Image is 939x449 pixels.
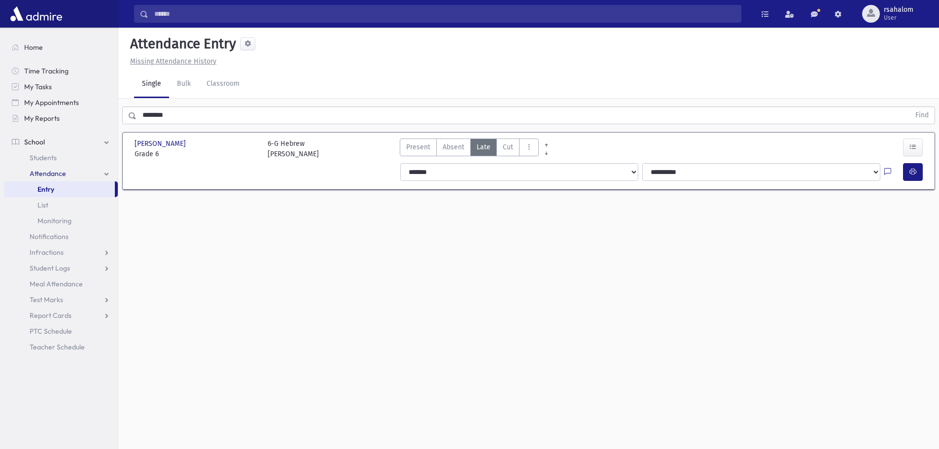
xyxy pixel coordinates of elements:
[4,110,118,126] a: My Reports
[30,248,64,257] span: Infractions
[126,57,216,66] a: Missing Attendance History
[37,185,54,194] span: Entry
[4,292,118,308] a: Test Marks
[199,70,247,98] a: Classroom
[30,311,71,320] span: Report Cards
[30,295,63,304] span: Test Marks
[135,138,188,149] span: [PERSON_NAME]
[135,149,258,159] span: Grade 6
[130,57,216,66] u: Missing Attendance History
[24,114,60,123] span: My Reports
[884,6,913,14] span: rsahalom
[268,138,319,159] div: 6-G Hebrew [PERSON_NAME]
[30,264,70,273] span: Student Logs
[30,153,57,162] span: Students
[4,134,118,150] a: School
[4,95,118,110] a: My Appointments
[4,39,118,55] a: Home
[4,339,118,355] a: Teacher Schedule
[169,70,199,98] a: Bulk
[884,14,913,22] span: User
[134,70,169,98] a: Single
[4,166,118,181] a: Attendance
[4,181,115,197] a: Entry
[4,79,118,95] a: My Tasks
[24,98,79,107] span: My Appointments
[148,5,741,23] input: Search
[126,35,236,52] h5: Attendance Entry
[4,244,118,260] a: Infractions
[4,276,118,292] a: Meal Attendance
[24,138,45,146] span: School
[4,213,118,229] a: Monitoring
[4,150,118,166] a: Students
[4,229,118,244] a: Notifications
[37,201,48,209] span: List
[30,232,69,241] span: Notifications
[30,343,85,351] span: Teacher Schedule
[400,138,539,159] div: AttTypes
[909,107,935,124] button: Find
[4,197,118,213] a: List
[24,67,69,75] span: Time Tracking
[4,308,118,323] a: Report Cards
[24,82,52,91] span: My Tasks
[406,142,430,152] span: Present
[24,43,43,52] span: Home
[37,216,71,225] span: Monitoring
[443,142,464,152] span: Absent
[4,260,118,276] a: Student Logs
[30,279,83,288] span: Meal Attendance
[30,169,66,178] span: Attendance
[4,63,118,79] a: Time Tracking
[30,327,72,336] span: PTC Schedule
[503,142,513,152] span: Cut
[477,142,490,152] span: Late
[8,4,65,24] img: AdmirePro
[4,323,118,339] a: PTC Schedule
